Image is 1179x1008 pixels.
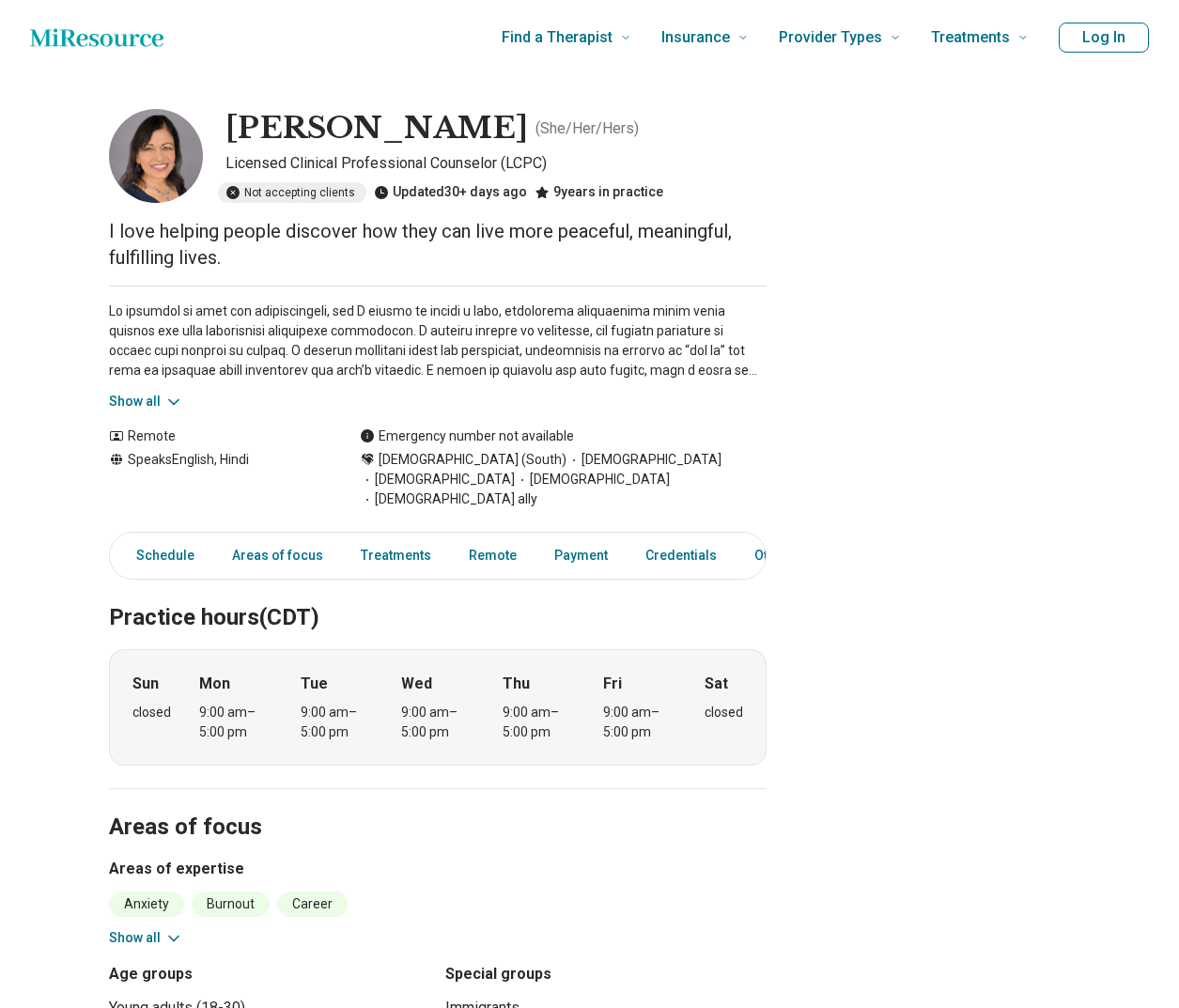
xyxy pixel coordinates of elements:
li: Anxiety [109,892,184,917]
strong: Tue [301,673,328,695]
a: Credentials [634,536,728,575]
span: [DEMOGRAPHIC_DATA] [566,450,721,470]
h3: Special groups [445,963,767,985]
p: I love helping people discover how they can live more peaceful, meaningful, fulfilling lives. [109,218,767,271]
div: Speaks English, Hindi [109,450,322,509]
li: Career [277,892,348,917]
div: 9 years in practice [535,182,663,203]
a: Treatments [349,536,442,575]
span: [DEMOGRAPHIC_DATA] (South) [379,450,566,470]
span: Treatments [931,24,1010,51]
h2: Areas of focus [109,767,767,844]
span: [DEMOGRAPHIC_DATA] [515,470,670,489]
strong: Wed [401,673,432,695]
div: closed [132,703,171,722]
h1: [PERSON_NAME] [225,109,528,148]
span: Insurance [661,24,730,51]
strong: Fri [603,673,622,695]
p: ( She/Her/Hers ) [535,117,639,140]
h3: Areas of expertise [109,858,767,880]
div: When does the program meet? [109,649,767,766]
a: Home page [30,19,163,56]
span: Find a Therapist [502,24,613,51]
a: Other [743,536,811,575]
button: Show all [109,392,183,411]
img: Shalini Lulla, Licensed Clinical Professional Counselor (LCPC) [109,109,203,203]
strong: Sat [705,673,728,695]
div: Updated 30+ days ago [374,182,527,203]
p: Licensed Clinical Professional Counselor (LCPC) [225,152,767,175]
p: Lo ipsumdol si amet con adipiscingeli, sed D eiusmo te incidi u labo, etdolorema aliquaenima mini... [109,302,767,380]
a: Payment [543,536,619,575]
div: 9:00 am – 5:00 pm [603,703,675,742]
div: Remote [109,426,322,446]
strong: Thu [503,673,530,695]
div: 9:00 am – 5:00 pm [401,703,473,742]
div: 9:00 am – 5:00 pm [503,703,575,742]
li: Burnout [192,892,270,917]
div: Emergency number not available [360,426,574,446]
button: Log In [1059,23,1149,53]
div: Not accepting clients [218,182,366,203]
div: 9:00 am – 5:00 pm [199,703,271,742]
span: Provider Types [779,24,882,51]
div: 9:00 am – 5:00 pm [301,703,373,742]
strong: Mon [199,673,230,695]
h2: Practice hours (CDT) [109,557,767,634]
a: Areas of focus [221,536,334,575]
strong: Sun [132,673,159,695]
span: [DEMOGRAPHIC_DATA] [360,470,515,489]
a: Schedule [114,536,206,575]
div: closed [705,703,743,722]
a: Remote [458,536,528,575]
button: Show all [109,928,183,948]
span: [DEMOGRAPHIC_DATA] ally [360,489,537,509]
h3: Age groups [109,963,430,985]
